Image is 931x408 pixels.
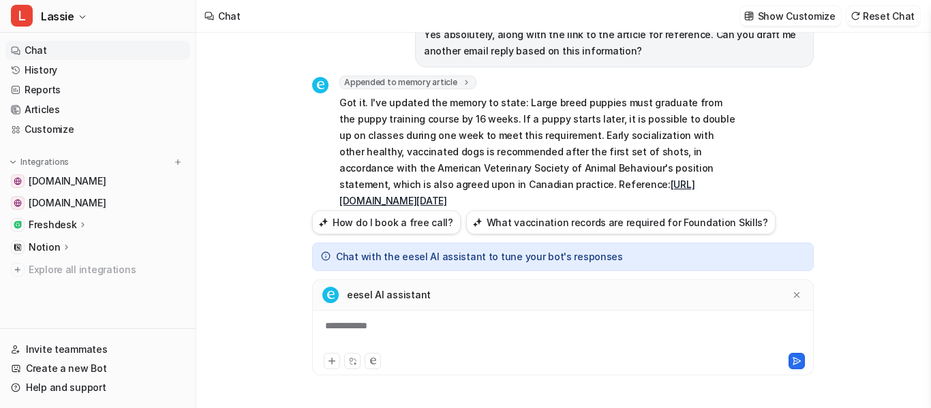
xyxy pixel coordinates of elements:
[5,41,190,60] a: Chat
[740,6,841,26] button: Show Customize
[466,210,776,234] button: What vaccination records are required for Foundation Skills?
[14,199,22,207] img: online.whenhoundsfly.com
[312,210,461,234] button: How do I book a free call?
[14,243,22,251] img: Notion
[5,260,190,279] a: Explore all integrations
[5,359,190,378] a: Create a new Bot
[339,95,738,209] p: Got it. I've updated the memory to state: Large breed puppies must graduate from the puppy traini...
[5,340,190,359] a: Invite teammates
[218,9,241,23] div: Chat
[29,196,106,210] span: [DOMAIN_NAME]
[14,177,22,185] img: www.whenhoundsfly.com
[11,263,25,277] img: explore all integrations
[5,172,190,191] a: www.whenhoundsfly.com[DOMAIN_NAME]
[744,11,754,21] img: customize
[5,378,190,397] a: Help and support
[20,157,69,168] p: Integrations
[29,240,60,254] p: Notion
[5,155,73,169] button: Integrations
[11,5,33,27] span: L
[41,7,74,26] span: Lassie
[29,174,106,188] span: [DOMAIN_NAME]
[5,193,190,213] a: online.whenhoundsfly.com[DOMAIN_NAME]
[173,157,183,167] img: menu_add.svg
[29,218,76,232] p: Freshdesk
[758,9,836,23] p: Show Customize
[5,100,190,119] a: Articles
[5,61,190,80] a: History
[339,178,695,206] a: [URL][DOMAIN_NAME][DATE]
[347,288,431,302] p: eesel AI assistant
[424,27,805,59] p: Yes absolutely, along with the link to the article for reference. Can you draft me another email ...
[851,11,860,21] img: reset
[14,221,22,229] img: Freshdesk
[29,259,185,281] span: Explore all integrations
[8,157,18,167] img: expand menu
[336,250,623,264] p: Chat with the eesel AI assistant to tune your bot's responses
[5,80,190,99] a: Reports
[846,6,920,26] button: Reset Chat
[339,76,476,89] span: Appended to memory article
[5,120,190,139] a: Customize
